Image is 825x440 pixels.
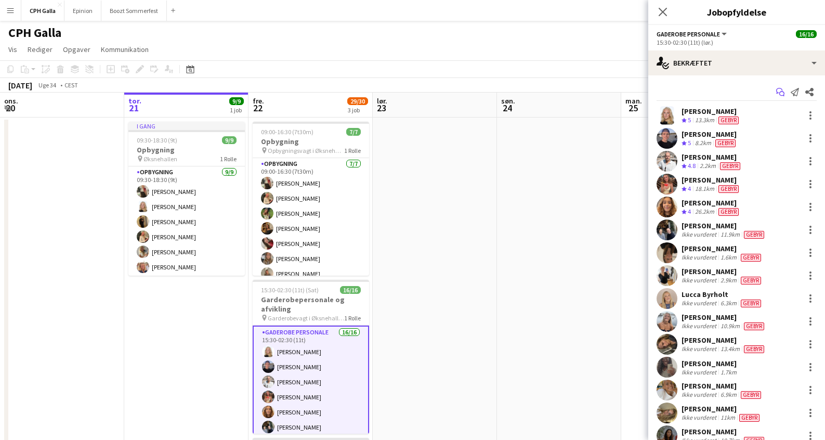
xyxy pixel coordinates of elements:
[3,102,18,114] span: 20
[8,80,32,90] div: [DATE]
[682,381,763,391] div: [PERSON_NAME]
[253,122,369,276] app-job-card: 09:00-16:30 (7t30m)7/7Opbygning Opbygningsvagt i Øksnehallen til stor gallafest1 RolleOpbygning7/...
[128,122,245,130] div: I gang
[796,30,817,38] span: 16/16
[648,50,825,75] div: Bekræftet
[716,116,741,125] div: Teamet har forskellige gebyrer end i rollen
[261,128,313,136] span: 09:00-16:30 (7t30m)
[688,139,691,147] span: 5
[744,322,764,330] span: Gebyr
[718,413,737,422] div: 11km
[741,300,761,307] span: Gebyr
[718,162,742,171] div: Teamet har forskellige gebyrer end i rollen
[718,208,739,216] span: Gebyr
[682,299,718,307] div: Ikke vurderet
[34,81,60,89] span: Uge 34
[682,198,741,208] div: [PERSON_NAME]
[375,102,387,114] span: 23
[742,322,766,330] div: Teamet har forskellige gebyrer end i rollen
[268,314,344,322] span: Garderobevagt i Øksnehallen til stor gallafest
[377,96,387,106] span: lør.
[648,5,825,19] h3: Jobopfyldelse
[59,43,95,56] a: Opgaver
[682,253,718,262] div: Ikke vurderet
[253,137,369,146] h3: Opbygning
[688,116,691,124] span: 5
[682,335,766,345] div: [PERSON_NAME]
[682,175,741,185] div: [PERSON_NAME]
[742,345,766,353] div: Teamet har forskellige gebyrer end i rollen
[500,102,515,114] span: 24
[137,136,177,144] span: 09:30-18:30 (9t)
[128,96,141,106] span: tor.
[682,313,766,322] div: [PERSON_NAME]
[693,116,716,125] div: 13.3km
[657,38,817,46] div: 15:30-02:30 (11t) (lør.)
[682,221,766,230] div: [PERSON_NAME]
[101,1,167,21] button: Boozt Sommerfest
[744,345,764,353] span: Gebyr
[97,43,153,56] a: Kommunikation
[716,208,741,216] div: Teamet har forskellige gebyrer end i rollen
[657,30,728,38] button: Gaderobe personale
[741,391,761,399] span: Gebyr
[127,102,141,114] span: 21
[347,97,368,105] span: 29/30
[739,253,763,262] div: Teamet har forskellige gebyrer end i rollen
[220,155,237,163] span: 1 Rolle
[718,391,739,399] div: 6.9km
[688,162,696,170] span: 4.8
[340,286,361,294] span: 16/16
[682,107,741,116] div: [PERSON_NAME]
[625,96,642,106] span: man.
[253,280,369,434] app-job-card: 15:30-02:30 (11t) (Sat)16/16Garderobepersonale og afvikling Garderobevagt i Øksnehallen til stor ...
[682,404,762,413] div: [PERSON_NAME]
[253,295,369,314] h3: Garderobepersonale og afvikling
[718,230,742,239] div: 11.9km
[739,391,763,399] div: Teamet har forskellige gebyrer end i rollen
[742,230,766,239] div: Teamet har forskellige gebyrer end i rollen
[63,45,90,54] span: Opgaver
[348,106,368,114] div: 3 job
[718,276,739,284] div: 2.9km
[128,145,245,154] h3: Opbygning
[229,97,244,105] span: 9/9
[261,286,319,294] span: 15:30-02:30 (11t) (Sat)
[693,139,713,148] div: 8.2km
[741,277,761,284] span: Gebyr
[682,290,763,299] div: Lucca Byrholt
[693,185,716,193] div: 18.1km
[744,231,764,239] span: Gebyr
[682,276,718,284] div: Ikke vurderet
[682,152,742,162] div: [PERSON_NAME]
[8,25,61,41] h1: CPH Galla
[23,43,57,56] a: Rediger
[718,299,739,307] div: 6.3km
[251,102,264,114] span: 22
[682,359,739,368] div: [PERSON_NAME]
[682,322,718,330] div: Ikke vurderet
[739,414,759,422] span: Gebyr
[21,1,64,21] button: CPH Galla
[253,158,369,284] app-card-role: Opbygning7/709:00-16:30 (7t30m)[PERSON_NAME][PERSON_NAME][PERSON_NAME][PERSON_NAME][PERSON_NAME][...
[344,147,361,154] span: 1 Rolle
[718,368,739,376] div: 1.7km
[657,30,720,38] span: Gaderobe personale
[718,117,739,124] span: Gebyr
[4,43,21,56] a: Vis
[716,185,741,193] div: Teamet har forskellige gebyrer end i rollen
[718,253,739,262] div: 1.6km
[682,244,763,253] div: [PERSON_NAME]
[222,136,237,144] span: 9/9
[230,106,243,114] div: 1 job
[8,45,17,54] span: Vis
[128,122,245,276] app-job-card: I gang09:30-18:30 (9t)9/9Opbygning Øksnehallen1 RolleOpbygning9/909:30-18:30 (9t)[PERSON_NAME][PE...
[682,368,718,376] div: Ikke vurderet
[101,45,149,54] span: Kommunikation
[682,130,738,139] div: [PERSON_NAME]
[741,254,761,262] span: Gebyr
[739,276,763,284] div: Teamet har forskellige gebyrer end i rollen
[682,427,766,436] div: [PERSON_NAME]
